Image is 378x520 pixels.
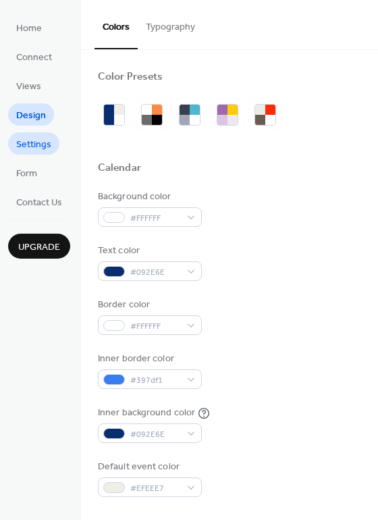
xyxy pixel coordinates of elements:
[16,51,52,65] span: Connect
[98,244,199,258] div: Text color
[130,265,180,280] span: #092E6E
[8,74,49,97] a: Views
[8,161,45,184] a: Form
[98,190,199,204] div: Background color
[130,319,180,334] span: #FFFFFF
[130,427,180,442] span: #092E6E
[8,234,70,259] button: Upgrade
[16,22,42,36] span: Home
[8,103,54,126] a: Design
[16,196,62,210] span: Contact Us
[8,16,50,38] a: Home
[130,482,180,496] span: #EFEEE7
[18,240,60,255] span: Upgrade
[98,406,195,420] div: Inner background color
[8,132,59,155] a: Settings
[130,211,180,226] span: #FFFFFF
[98,70,163,84] div: Color Presets
[8,190,70,213] a: Contact Us
[98,298,199,312] div: Border color
[16,80,41,94] span: Views
[16,138,51,152] span: Settings
[98,161,141,176] div: Calendar
[16,109,46,123] span: Design
[16,167,37,181] span: Form
[98,352,199,366] div: Inner border color
[98,460,199,474] div: Default event color
[8,45,60,68] a: Connect
[130,373,180,388] span: #397df1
